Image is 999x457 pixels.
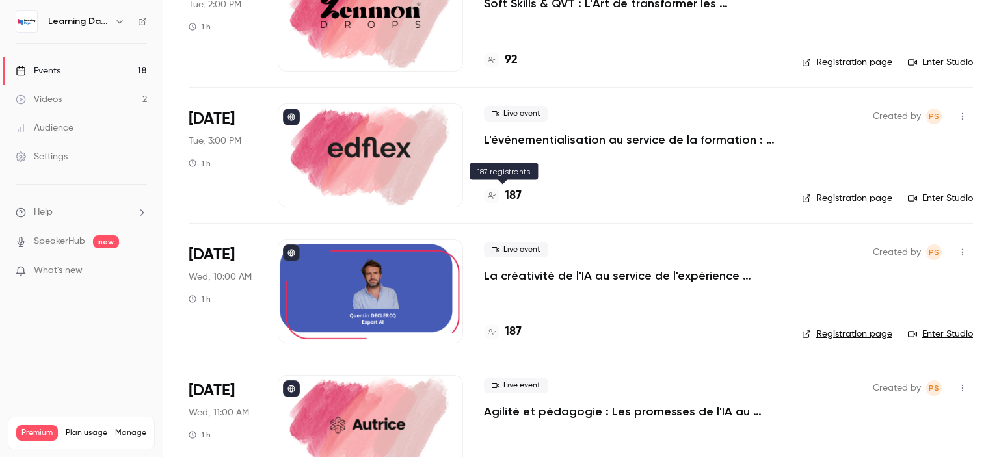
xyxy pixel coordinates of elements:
div: 1 h [189,430,211,440]
a: Manage [115,428,146,438]
img: tab_keywords_by_traffic_grey.svg [148,75,158,86]
div: Oct 8 Wed, 10:00 AM (Europe/Paris) [189,239,257,343]
img: tab_domain_overview_orange.svg [53,75,63,86]
span: [DATE] [189,109,235,129]
a: Agilité et pédagogie : Les promesses de l'IA au service de l'expérience apprenante sont-elles ten... [484,404,781,419]
a: L'événementialisation au service de la formation : engagez vos apprenants tout au long de l’année [484,132,781,148]
div: Mots-clés [162,77,199,85]
a: Registration page [802,56,892,69]
span: Tue, 3:00 PM [189,135,241,148]
span: [DATE] [189,244,235,265]
img: logo_orange.svg [21,21,31,31]
a: SpeakerHub [34,235,85,248]
div: Domaine [67,77,100,85]
a: 187 [484,323,522,341]
li: help-dropdown-opener [16,205,147,219]
div: v 4.0.25 [36,21,64,31]
a: Enter Studio [908,328,973,341]
span: Premium [16,425,58,441]
div: Videos [16,93,62,106]
span: new [93,235,119,248]
div: Events [16,64,60,77]
span: Prad Selvarajah [926,109,942,124]
div: Domaine: [DOMAIN_NAME] [34,34,147,44]
span: Live event [484,378,548,393]
span: What's new [34,264,83,278]
span: Prad Selvarajah [926,380,942,396]
span: Created by [873,109,921,124]
span: Live event [484,106,548,122]
img: Learning Days [16,11,37,32]
a: Registration page [802,328,892,341]
span: Prad Selvarajah [926,244,942,260]
div: Oct 7 Tue, 3:00 PM (Europe/Paris) [189,103,257,207]
h4: 92 [505,51,518,69]
a: 92 [484,51,518,69]
span: Wed, 10:00 AM [189,270,252,283]
div: Audience [16,122,73,135]
span: Created by [873,380,921,396]
div: Settings [16,150,68,163]
span: Live event [484,242,548,257]
span: [DATE] [189,380,235,401]
div: 1 h [189,158,211,168]
a: Enter Studio [908,56,973,69]
div: 1 h [189,21,211,32]
span: PS [929,244,939,260]
span: Wed, 11:00 AM [189,406,249,419]
a: 187 [484,187,522,205]
span: Help [34,205,53,219]
span: Plan usage [66,428,107,438]
span: Created by [873,244,921,260]
span: PS [929,380,939,396]
img: website_grey.svg [21,34,31,44]
a: La créativité de l'IA au service de l'expérience apprenante. [484,268,781,283]
div: 1 h [189,294,211,304]
iframe: Noticeable Trigger [131,265,147,277]
a: Enter Studio [908,192,973,205]
a: Registration page [802,192,892,205]
h4: 187 [505,187,522,205]
h6: Learning Days [48,15,109,28]
h4: 187 [505,323,522,341]
span: PS [929,109,939,124]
